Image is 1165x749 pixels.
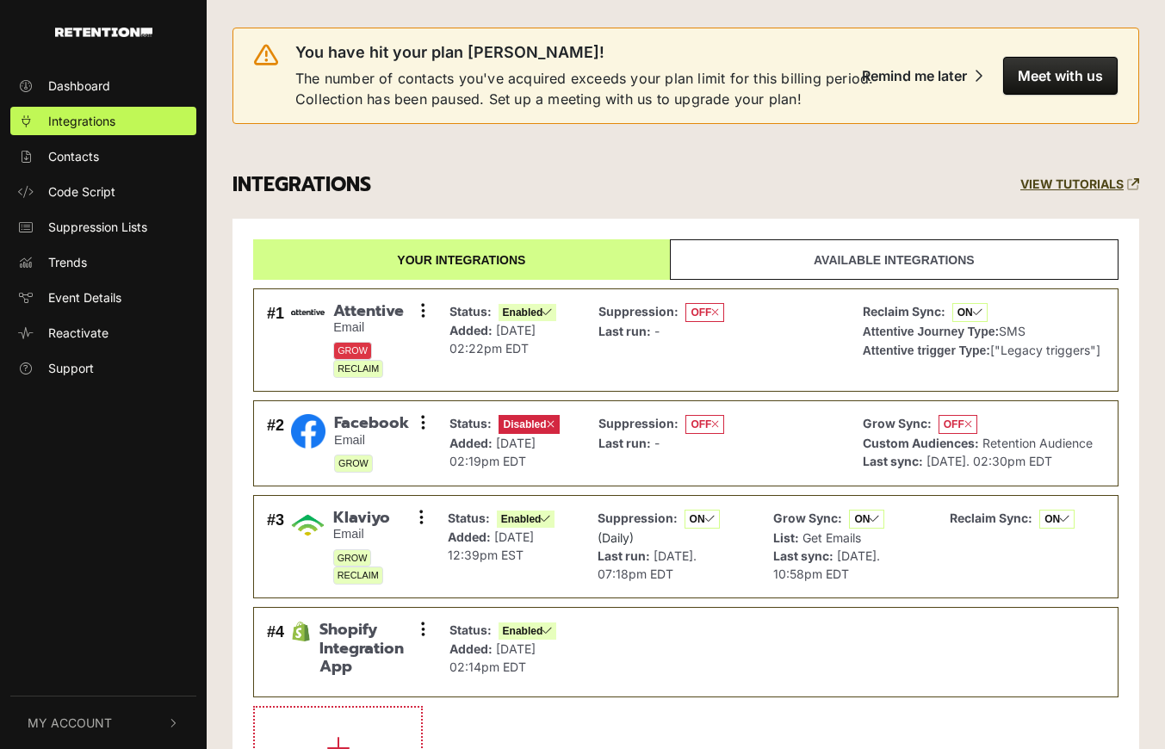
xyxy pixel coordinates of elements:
[654,324,660,338] span: -
[10,142,196,170] a: Contacts
[862,67,967,84] div: Remind me later
[291,309,325,315] img: Attentive
[10,248,196,276] a: Trends
[333,509,422,528] span: Klaviyo
[685,303,724,322] span: OFF
[848,57,996,95] button: Remind me later
[48,324,108,342] span: Reactivate
[291,622,311,641] img: Shopify Integration App
[48,147,99,165] span: Contacts
[267,621,284,684] div: #4
[685,510,720,529] span: ON
[48,183,115,201] span: Code Script
[499,622,557,640] span: Enabled
[267,509,284,585] div: #3
[598,511,678,525] strong: Suppression:
[291,414,325,449] img: Facebook
[449,323,536,356] span: [DATE] 02:22pm EDT
[598,416,679,430] strong: Suppression:
[448,511,490,525] strong: Status:
[267,302,284,378] div: #1
[802,530,861,545] span: Get Emails
[863,454,923,468] strong: Last sync:
[448,529,491,544] strong: Added:
[654,436,660,450] span: -
[1003,57,1118,95] button: Meet with us
[685,415,724,434] span: OFF
[598,436,651,450] strong: Last run:
[449,323,493,337] strong: Added:
[48,359,94,377] span: Support
[333,360,383,378] span: RECLAIM
[773,530,799,545] strong: List:
[863,344,990,357] strong: Attentive trigger Type:
[499,304,557,321] span: Enabled
[333,302,423,321] span: Attentive
[334,414,409,433] span: Facebook
[28,714,112,732] span: My Account
[863,436,979,450] strong: Custom Audiences:
[232,173,371,197] h3: INTEGRATIONS
[598,548,650,563] strong: Last run:
[926,454,1052,468] span: [DATE]. 02:30pm EDT
[333,527,422,542] small: Email
[598,530,634,545] span: (Daily)
[253,239,670,280] a: Your integrations
[449,304,492,319] strong: Status:
[10,107,196,135] a: Integrations
[48,112,115,130] span: Integrations
[849,510,884,529] span: ON
[10,696,196,749] button: My Account
[950,511,1032,525] strong: Reclaim Sync:
[499,415,560,434] span: Disabled
[598,548,697,581] span: [DATE]. 07:18pm EDT
[863,416,932,430] strong: Grow Sync:
[863,302,1100,360] p: SMS ["Legacy triggers"]
[333,342,372,360] span: GROW
[48,218,147,236] span: Suppression Lists
[48,253,87,271] span: Trends
[939,415,977,434] span: OFF
[48,288,121,306] span: Event Details
[333,549,372,567] span: GROW
[295,42,604,63] span: You have hit your plan [PERSON_NAME]!
[10,71,196,100] a: Dashboard
[449,416,492,430] strong: Status:
[773,548,833,563] strong: Last sync:
[10,319,196,347] a: Reactivate
[598,304,679,319] strong: Suppression:
[1039,510,1075,529] span: ON
[291,509,325,542] img: Klaviyo
[598,324,651,338] strong: Last run:
[863,325,999,338] strong: Attentive Journey Type:
[333,566,383,585] span: RECLAIM
[449,641,493,656] strong: Added:
[295,68,887,109] span: The number of contacts you've acquired exceeds your plan limit for this billing period. Collectio...
[449,622,492,637] strong: Status:
[773,548,880,581] span: [DATE]. 10:58pm EDT
[449,436,493,450] strong: Added:
[333,320,423,335] small: Email
[10,213,196,241] a: Suppression Lists
[670,239,1119,280] a: Available integrations
[982,436,1093,450] span: Retention Audience
[952,303,988,322] span: ON
[10,177,196,206] a: Code Script
[319,621,424,677] span: Shopify Integration App
[448,529,534,562] span: [DATE] 12:39pm EST
[10,283,196,312] a: Event Details
[48,77,110,95] span: Dashboard
[267,414,284,473] div: #2
[334,455,373,473] span: GROW
[1020,177,1139,192] a: VIEW TUTORIALS
[863,304,945,319] strong: Reclaim Sync:
[10,354,196,382] a: Support
[497,511,555,528] span: Enabled
[773,511,842,525] strong: Grow Sync:
[55,28,152,37] img: Retention.com
[334,433,409,448] small: Email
